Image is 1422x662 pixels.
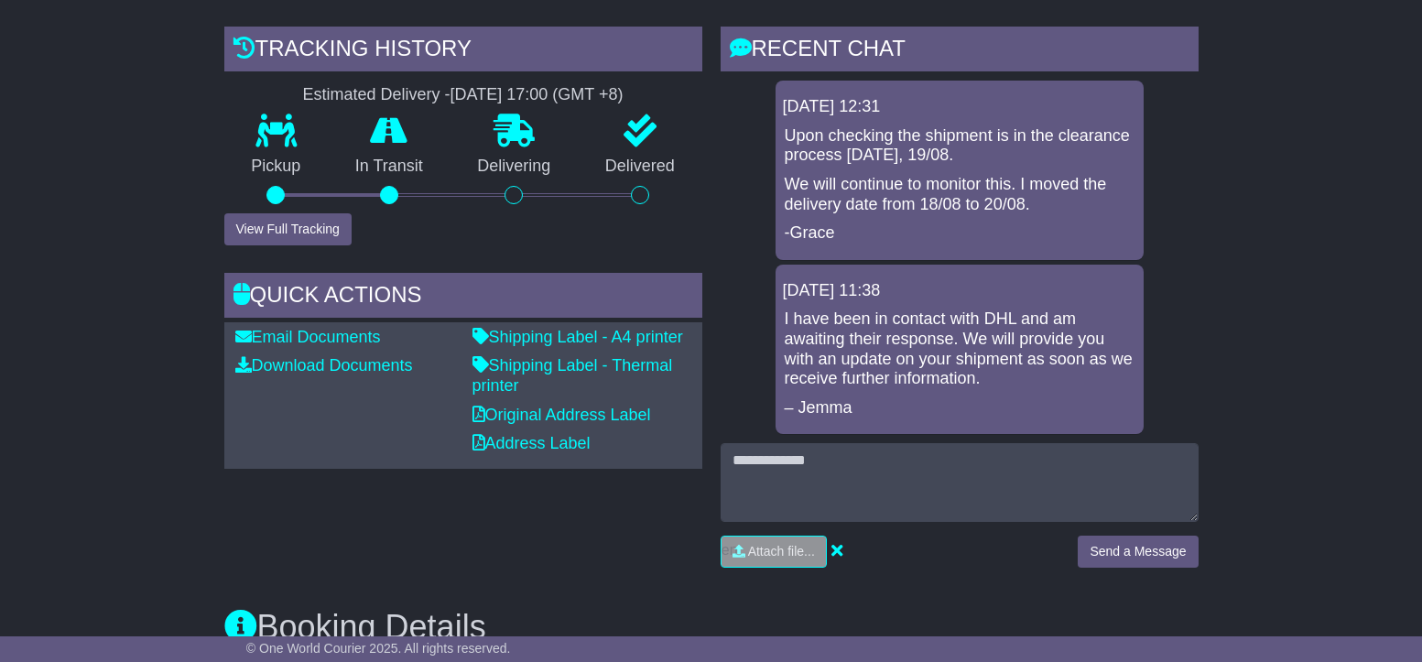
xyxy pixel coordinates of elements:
div: Tracking history [224,27,702,76]
div: Quick Actions [224,273,702,322]
p: Delivering [450,157,579,177]
p: -Grace [785,223,1134,244]
button: Send a Message [1078,536,1198,568]
div: [DATE] 17:00 (GMT +8) [450,85,624,105]
div: [DATE] 11:38 [783,281,1136,301]
p: Delivered [578,157,702,177]
a: Shipping Label - A4 printer [472,328,683,346]
div: RECENT CHAT [721,27,1199,76]
a: Original Address Label [472,406,651,424]
div: Estimated Delivery - [224,85,702,105]
p: In Transit [328,157,450,177]
a: Download Documents [235,356,413,374]
a: Address Label [472,434,591,452]
a: Shipping Label - Thermal printer [472,356,673,395]
p: We will continue to monitor this. I moved the delivery date from 18/08 to 20/08. [785,175,1134,214]
p: Upon checking the shipment is in the clearance process [DATE], 19/08. [785,126,1134,166]
p: I have been in contact with DHL and am awaiting their response. We will provide you with an updat... [785,309,1134,388]
button: View Full Tracking [224,213,352,245]
div: [DATE] 12:31 [783,97,1136,117]
span: © One World Courier 2025. All rights reserved. [246,641,511,656]
h3: Booking Details [224,609,1199,646]
p: – Jemma [785,398,1134,418]
a: Email Documents [235,328,381,346]
p: Pickup [224,157,329,177]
